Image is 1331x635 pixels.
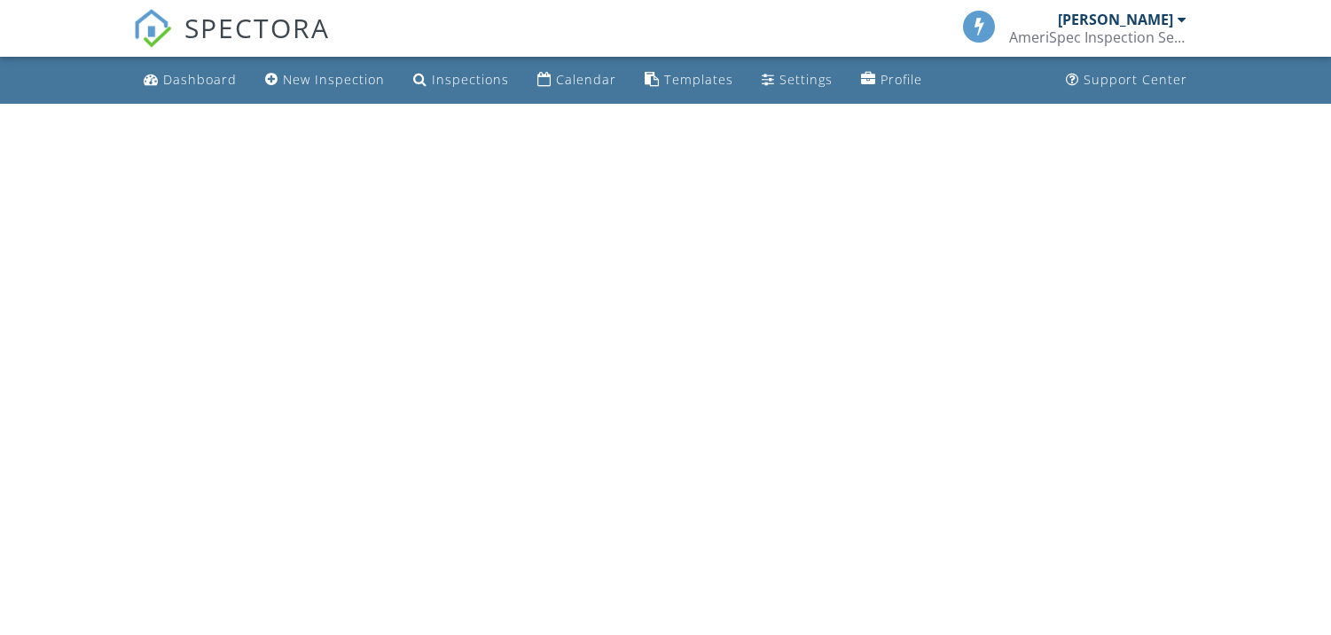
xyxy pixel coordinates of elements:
[133,9,172,48] img: The Best Home Inspection Software - Spectora
[163,71,237,88] div: Dashboard
[406,64,516,97] a: Inspections
[779,71,833,88] div: Settings
[755,64,840,97] a: Settings
[1058,11,1173,28] div: [PERSON_NAME]
[1084,71,1187,88] div: Support Center
[854,64,929,97] a: Company Profile
[133,24,330,61] a: SPECTORA
[638,64,740,97] a: Templates
[283,71,385,88] div: New Inspection
[432,71,509,88] div: Inspections
[556,71,616,88] div: Calendar
[881,71,922,88] div: Profile
[184,9,330,46] span: SPECTORA
[258,64,392,97] a: New Inspection
[664,71,733,88] div: Templates
[137,64,244,97] a: Dashboard
[1059,64,1194,97] a: Support Center
[530,64,623,97] a: Calendar
[1009,28,1186,46] div: AmeriSpec Inspection Services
